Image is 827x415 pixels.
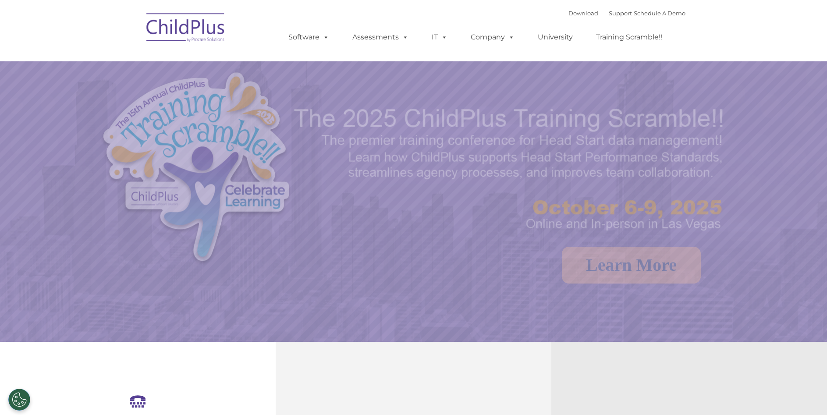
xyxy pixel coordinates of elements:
[529,28,582,46] a: University
[142,7,230,51] img: ChildPlus by Procare Solutions
[568,10,685,17] font: |
[462,28,523,46] a: Company
[562,247,701,284] a: Learn More
[344,28,417,46] a: Assessments
[587,28,671,46] a: Training Scramble!!
[609,10,632,17] a: Support
[423,28,456,46] a: IT
[8,389,30,411] button: Cookies Settings
[280,28,338,46] a: Software
[568,10,598,17] a: Download
[634,10,685,17] a: Schedule A Demo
